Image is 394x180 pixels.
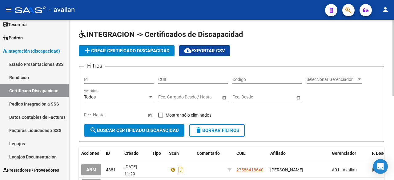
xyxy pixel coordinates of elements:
span: Mostrar sólo eliminados [166,111,211,119]
mat-icon: delete [195,126,202,134]
button: Buscar Certificado Discapacidad [84,124,184,137]
datatable-header-cell: Comentario [194,147,225,160]
mat-icon: add [84,47,91,54]
input: Fecha fin [112,112,142,118]
span: Todos [84,94,96,99]
span: Borrar Filtros [195,128,239,133]
datatable-header-cell: Afiliado [268,147,329,160]
mat-icon: search [90,126,97,134]
span: [DATE] [372,167,384,172]
datatable-header-cell: CUIL [234,147,268,160]
button: Crear Certificado Discapacidad [79,45,175,56]
h3: Filtros [84,62,105,70]
span: ABM [86,167,96,173]
span: A01 - Avalian [332,167,357,172]
span: INTEGRACION -> Certificados de Discapacidad [79,30,243,39]
span: Acciones [81,151,99,156]
input: Fecha inicio [232,94,255,100]
datatable-header-cell: ID [103,147,122,160]
span: Afiliado [270,151,286,156]
i: Descargar documento [177,165,185,175]
div: Open Intercom Messenger [373,159,388,174]
input: Fecha inicio [158,94,181,100]
span: [DATE] 11:29 [124,164,137,176]
datatable-header-cell: Gerenciador [329,147,369,160]
input: Fecha inicio [84,112,107,118]
mat-icon: menu [5,6,12,13]
datatable-header-cell: Acciones [79,147,103,160]
button: Exportar CSV [179,45,230,56]
span: Tesorería [3,21,27,28]
datatable-header-cell: Scan [167,147,194,160]
button: ABM [81,164,101,175]
span: Comentario [197,151,220,156]
span: ID [106,151,110,156]
span: Creado [124,151,139,156]
span: Seleccionar Gerenciador [307,77,356,82]
span: Exportar CSV [184,48,225,54]
button: Open calendar [295,94,301,101]
mat-icon: person [382,6,389,13]
button: Borrar Filtros [189,124,245,137]
mat-icon: cloud_download [184,47,191,54]
span: Scan [169,151,179,156]
span: 4881 [106,167,116,172]
span: F. Desde [372,151,388,156]
button: Open calendar [221,94,227,101]
datatable-header-cell: Creado [122,147,150,160]
button: Open calendar [147,112,153,118]
span: [PERSON_NAME] [270,167,303,172]
input: Fecha fin [260,94,290,100]
span: Prestadores / Proveedores [3,167,59,174]
span: Integración (discapacidad) [3,48,60,54]
span: Tipo [152,151,161,156]
input: Fecha fin [186,94,216,100]
span: Padrón [3,34,23,41]
span: Buscar Certificado Discapacidad [90,128,179,133]
datatable-header-cell: Tipo [150,147,167,160]
span: CUIL [236,151,246,156]
span: Crear Certificado Discapacidad [84,48,170,54]
span: - avalian [49,3,75,17]
span: Gerenciador [332,151,356,156]
span: 27586418640 [236,167,263,172]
